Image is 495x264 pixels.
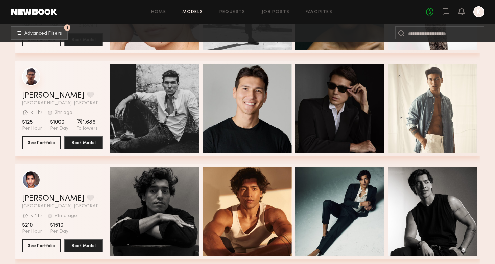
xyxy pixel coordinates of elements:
[76,119,98,126] span: 1,686
[50,119,68,126] span: $1000
[64,136,103,149] button: Book Model
[306,10,332,14] a: Favorites
[22,136,61,149] button: See Portfolio
[30,110,42,115] div: < 1 hr
[262,10,290,14] a: Job Posts
[50,126,68,132] span: Per Day
[22,126,42,132] span: Per Hour
[50,222,68,229] span: $1510
[22,119,42,126] span: $125
[66,26,68,29] span: 3
[11,26,68,40] button: 3Advanced Filters
[30,214,42,218] div: < 1 hr
[219,10,245,14] a: Requests
[55,110,72,115] div: 2hr ago
[22,204,103,209] span: [GEOGRAPHIC_DATA], [GEOGRAPHIC_DATA]
[24,31,62,36] span: Advanced Filters
[55,214,77,218] div: +1mo ago
[50,229,68,235] span: Per Day
[22,222,42,229] span: $210
[182,10,203,14] a: Models
[64,239,103,252] button: Book Model
[151,10,166,14] a: Home
[22,195,84,203] a: [PERSON_NAME]
[22,92,84,100] a: [PERSON_NAME]
[473,6,484,17] a: K
[76,126,98,132] span: Followers
[22,229,42,235] span: Per Hour
[22,239,61,252] button: See Portfolio
[22,101,103,106] span: [GEOGRAPHIC_DATA], [GEOGRAPHIC_DATA]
